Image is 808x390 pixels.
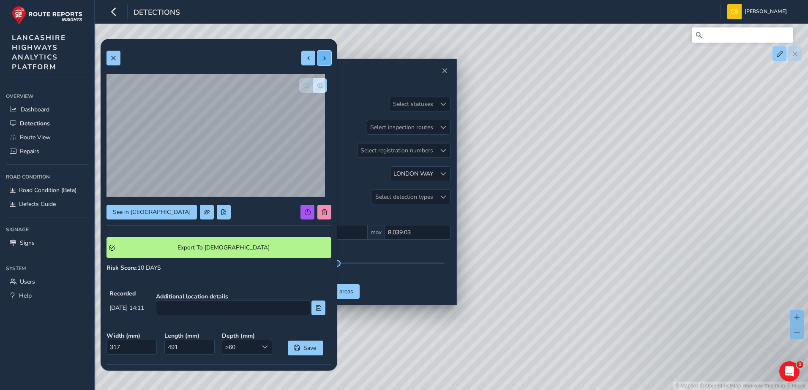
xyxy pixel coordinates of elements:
span: max [368,225,385,240]
strong: Width ( mm ) [106,332,158,340]
div: Select inspection routes [367,120,436,134]
div: Signage [6,223,88,236]
strong: Additional location details [156,292,325,301]
span: Export To [DEMOGRAPHIC_DATA] [118,244,329,252]
div: Road Condition [6,171,88,183]
div: : 10 DAYS [106,264,331,272]
span: Save [303,344,317,352]
a: Dashboard [6,103,88,116]
strong: Status [266,370,331,378]
button: Save [288,341,323,355]
button: [PERSON_NAME] [727,4,790,19]
strong: Depth ( mm ) [222,332,274,340]
img: diamond-layout [727,4,742,19]
button: Close [439,65,450,77]
span: Help [19,292,32,300]
div: Select statuses [390,97,436,111]
span: Route View [20,133,51,141]
a: Route View [6,130,88,144]
span: LANCASHIRE HIGHWAYS ANALYTICS PLATFORM [12,33,66,72]
div: 35 [292,267,445,275]
span: Defects Guide [19,200,56,208]
a: Road Condition (Beta) [6,183,88,197]
input: Search [692,27,793,43]
span: [PERSON_NAME] [745,4,787,19]
span: Users [20,278,35,286]
span: Detections [134,7,180,19]
a: Help [6,289,88,303]
span: >60 [222,340,258,354]
span: Repairs [20,147,39,155]
button: Export To Symology [106,237,331,258]
strong: Recorded [109,290,144,298]
div: Overview [6,90,88,103]
span: Road Condition (Beta) [19,186,76,194]
h2: Filters [286,77,450,91]
strong: Length ( mm ) [164,332,216,340]
button: See in Route View [106,205,197,219]
span: 1 [797,361,803,368]
a: Repairs [6,144,88,158]
span: Dashboard [21,106,49,114]
a: Defects Guide [6,197,88,211]
strong: Type [106,370,189,378]
span: [DATE] 14:11 [109,304,144,312]
a: Detections [6,116,88,130]
input: 0 [385,225,450,240]
span: See in [GEOGRAPHIC_DATA] [113,208,191,216]
div: Select detection types [372,190,436,204]
strong: Risk Score [106,264,136,272]
iframe: Intercom live chat [779,361,800,382]
div: Select registration numbers [358,144,436,157]
div: System [6,262,88,275]
img: rr logo [12,6,82,25]
a: Signs [6,236,88,250]
a: Users [6,275,88,289]
strong: Source [195,370,260,378]
span: Detections [20,119,50,127]
span: Signs [20,239,35,247]
div: LONDON WAY [393,170,433,178]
